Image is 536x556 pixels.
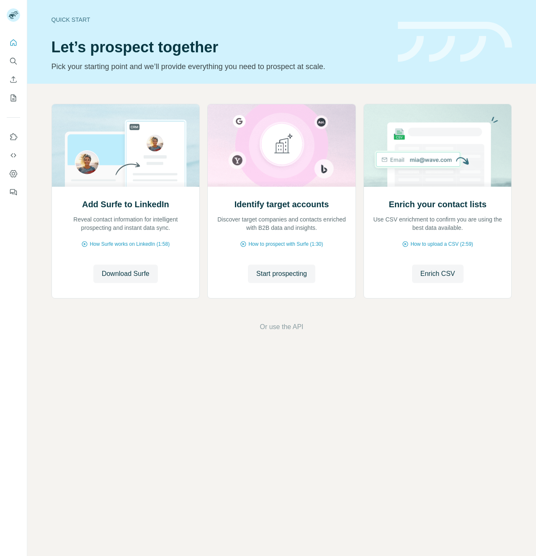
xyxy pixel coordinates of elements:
[248,240,323,248] span: How to prospect with Surfe (1:30)
[234,198,329,210] h2: Identify target accounts
[7,72,20,87] button: Enrich CSV
[207,104,356,187] img: Identify target accounts
[7,185,20,200] button: Feedback
[398,22,512,62] img: banner
[7,35,20,50] button: Quick start
[52,39,388,56] h1: Let’s prospect together
[412,265,464,283] button: Enrich CSV
[52,104,200,187] img: Add Surfe to LinkedIn
[7,166,20,181] button: Dashboard
[256,269,307,279] span: Start prospecting
[52,61,388,72] p: Pick your starting point and we’ll provide everything you need to prospect at scale.
[7,90,20,106] button: My lists
[90,240,170,248] span: How Surfe works on LinkedIn (1:58)
[216,215,347,232] p: Discover target companies and contacts enriched with B2B data and insights.
[420,269,455,279] span: Enrich CSV
[363,104,512,187] img: Enrich your contact lists
[248,265,315,283] button: Start prospecting
[260,322,303,332] button: Or use the API
[7,54,20,69] button: Search
[389,198,486,210] h2: Enrich your contact lists
[82,198,169,210] h2: Add Surfe to LinkedIn
[60,215,191,232] p: Reveal contact information for intelligent prospecting and instant data sync.
[372,215,503,232] p: Use CSV enrichment to confirm you are using the best data available.
[7,129,20,144] button: Use Surfe on LinkedIn
[410,240,473,248] span: How to upload a CSV (2:59)
[93,265,158,283] button: Download Surfe
[102,269,149,279] span: Download Surfe
[7,148,20,163] button: Use Surfe API
[52,15,388,24] div: Quick start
